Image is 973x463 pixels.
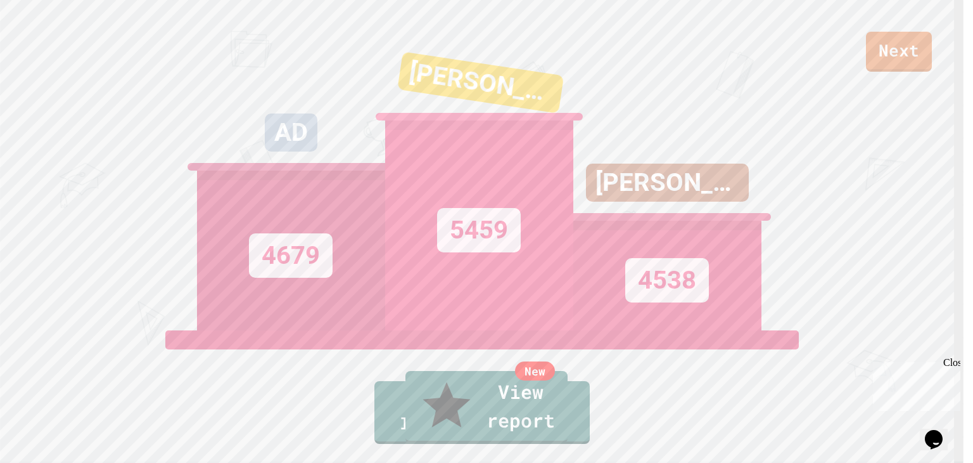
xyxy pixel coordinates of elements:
[515,362,555,381] div: New
[397,51,564,114] div: [PERSON_NAME]
[5,5,87,81] div: Chat with us now!Close
[265,114,317,152] div: AD
[920,412,960,450] iframe: chat widget
[249,233,333,278] div: 4679
[405,371,568,443] a: View report
[437,208,521,252] div: 5459
[586,164,749,202] div: [PERSON_NAME]
[625,258,709,303] div: 4538
[866,32,932,72] a: Next
[868,357,960,411] iframe: chat widget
